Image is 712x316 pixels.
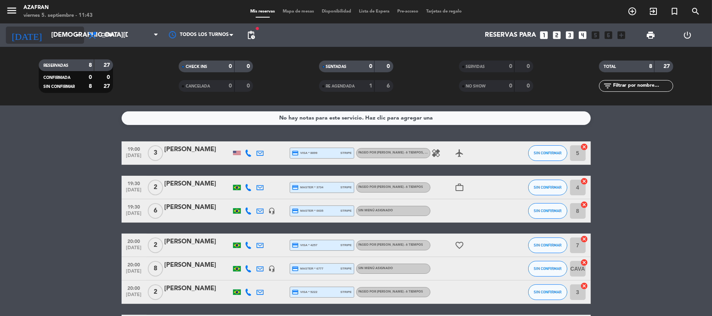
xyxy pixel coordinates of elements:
[581,143,588,151] i: cancel
[124,202,144,211] span: 19:30
[528,180,567,195] button: SIN CONFIRMAR
[359,243,423,246] span: PASEO POR [PERSON_NAME] - 6 TIEMPOS
[466,65,485,69] span: SERVIDAS
[552,30,562,40] i: looks_two
[628,7,637,16] i: add_circle_outline
[534,209,561,213] span: SIN CONFIRMAR
[539,30,549,40] i: looks_one
[124,269,144,278] span: [DATE]
[148,145,163,161] span: 3
[387,83,391,89] strong: 6
[509,83,512,89] strong: 0
[326,65,347,69] span: SENTADAS
[359,267,393,270] span: Sin menú asignado
[6,5,18,16] i: menu
[255,26,260,31] span: fiber_manual_record
[165,179,231,189] div: [PERSON_NAME]
[165,202,231,212] div: [PERSON_NAME]
[292,289,317,296] span: visa * 5222
[534,290,561,294] span: SIN CONFIRMAR
[359,151,431,154] span: PASEO POR [PERSON_NAME] - 6 TIEMPOS
[269,207,276,214] i: headset_mic
[387,64,391,69] strong: 0
[581,177,588,185] i: cancel
[124,179,144,187] span: 19:30
[6,27,47,44] i: [DATE]
[581,235,588,243] i: cancel
[246,9,279,14] span: Mis reservas
[247,64,251,69] strong: 0
[591,30,601,40] i: looks_5
[292,150,299,157] i: credit_card
[604,30,614,40] i: looks_6
[269,265,276,272] i: headset_mic
[534,151,561,155] span: SIN CONFIRMAR
[534,185,561,189] span: SIN CONFIRMAR
[581,259,588,266] i: cancel
[341,185,352,190] span: stripe
[43,76,70,80] span: CONFIRMADA
[23,12,93,20] div: viernes 5. septiembre - 11:43
[691,7,700,16] i: search
[229,83,232,89] strong: 0
[104,62,111,68] strong: 27
[359,290,423,293] span: PASEO POR [PERSON_NAME] - 6 TIEMPOS
[148,180,163,195] span: 2
[124,211,144,220] span: [DATE]
[341,150,352,155] span: stripe
[104,84,111,89] strong: 27
[604,65,616,69] span: TOTAL
[6,5,18,19] button: menu
[292,184,299,191] i: credit_card
[148,261,163,277] span: 8
[101,32,115,38] span: Cena
[89,62,92,68] strong: 8
[423,151,431,154] span: , ARS
[124,144,144,153] span: 19:00
[73,30,82,40] i: arrow_drop_down
[528,203,567,219] button: SIN CONFIRMAR
[23,4,93,12] div: Azafran
[292,242,299,249] i: credit_card
[124,292,144,301] span: [DATE]
[669,23,706,47] div: LOG OUT
[534,266,561,271] span: SIN CONFIRMAR
[528,284,567,300] button: SIN CONFIRMAR
[292,265,324,272] span: master * 6777
[246,30,256,40] span: pending_actions
[148,237,163,253] span: 2
[43,85,75,89] span: SIN CONFIRMAR
[279,114,433,123] div: No hay notas para este servicio. Haz clic para agregar una
[617,30,627,40] i: add_box
[341,243,352,248] span: stripe
[528,145,567,161] button: SIN CONFIRMAR
[341,289,352,295] span: stripe
[565,30,575,40] i: looks_3
[422,9,466,14] span: Tarjetas de regalo
[89,75,92,80] strong: 0
[603,81,612,91] i: filter_list
[578,30,588,40] i: looks_4
[369,83,372,89] strong: 1
[43,64,68,68] span: RESERVADAS
[359,209,393,212] span: Sin menú asignado
[527,83,531,89] strong: 0
[326,84,355,88] span: RE AGENDADA
[89,84,92,89] strong: 8
[165,260,231,270] div: [PERSON_NAME]
[124,153,144,162] span: [DATE]
[279,9,318,14] span: Mapa de mesas
[318,9,355,14] span: Disponibilidad
[649,7,658,16] i: exit_to_app
[124,283,144,292] span: 20:00
[292,242,317,249] span: visa * 4257
[485,32,536,39] span: Reservas para
[292,207,299,214] i: credit_card
[528,261,567,277] button: SIN CONFIRMAR
[341,266,352,271] span: stripe
[581,282,588,290] i: cancel
[369,64,372,69] strong: 0
[124,245,144,254] span: [DATE]
[124,236,144,245] span: 20:00
[292,289,299,296] i: credit_card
